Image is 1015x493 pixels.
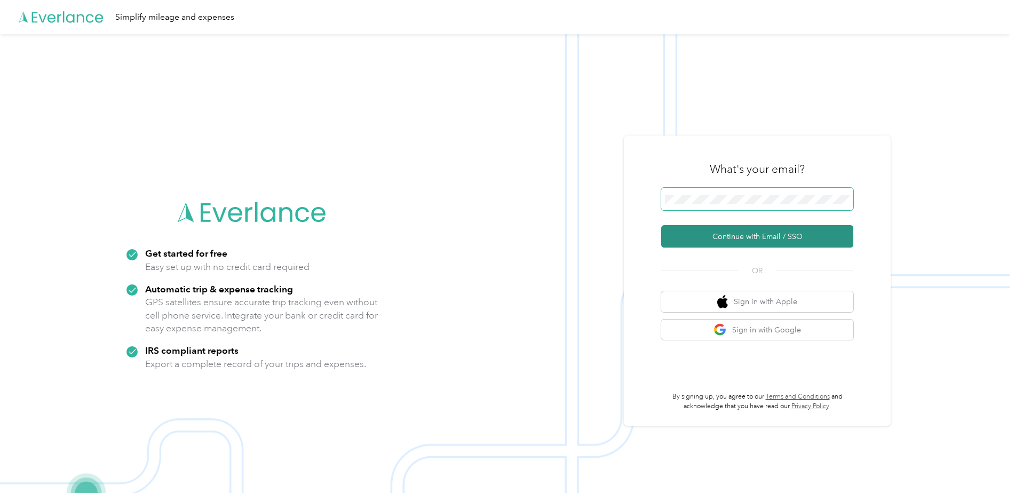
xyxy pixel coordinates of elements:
[791,402,829,410] a: Privacy Policy
[661,320,853,340] button: google logoSign in with Google
[713,323,727,337] img: google logo
[145,357,366,371] p: Export a complete record of your trips and expenses.
[739,265,776,276] span: OR
[145,296,378,335] p: GPS satellites ensure accurate trip tracking even without cell phone service. Integrate your bank...
[661,291,853,312] button: apple logoSign in with Apple
[710,162,805,177] h3: What's your email?
[661,392,853,411] p: By signing up, you agree to our and acknowledge that you have read our .
[145,283,293,295] strong: Automatic trip & expense tracking
[145,260,310,274] p: Easy set up with no credit card required
[766,393,830,401] a: Terms and Conditions
[115,11,234,24] div: Simplify mileage and expenses
[145,345,239,356] strong: IRS compliant reports
[717,295,728,308] img: apple logo
[145,248,227,259] strong: Get started for free
[661,225,853,248] button: Continue with Email / SSO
